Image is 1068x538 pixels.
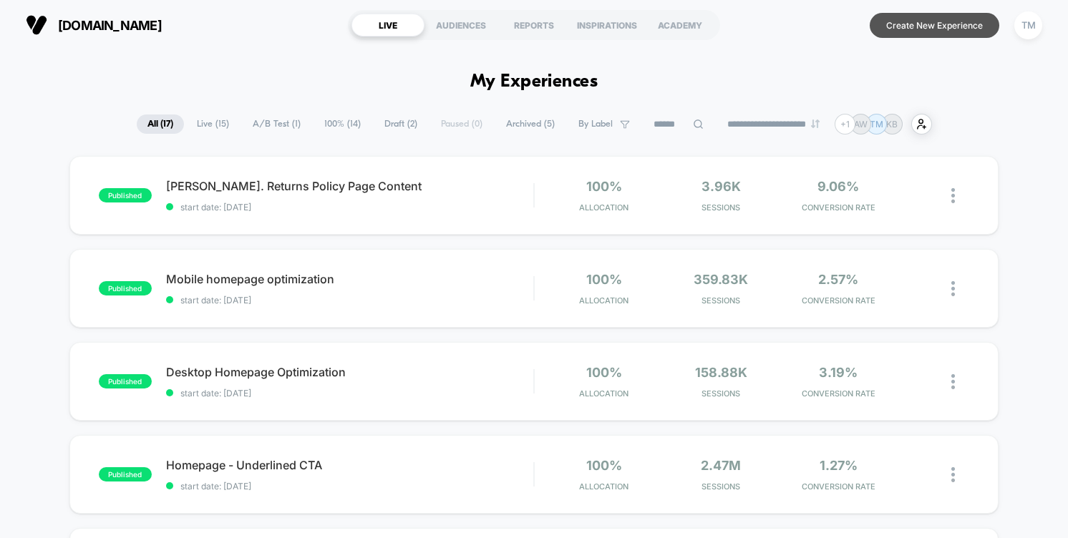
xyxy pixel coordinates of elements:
span: Archived ( 5 ) [495,114,565,134]
span: CONVERSION RATE [783,481,893,491]
span: All ( 17 ) [137,114,184,134]
img: close [951,281,955,296]
span: start date: [DATE] [166,388,533,398]
img: Visually logo [26,14,47,36]
span: Draft ( 2 ) [374,114,428,134]
span: 158.88k [695,365,747,380]
span: 1.27% [820,458,858,473]
span: 3.96k [702,179,741,194]
span: Allocation [579,481,628,491]
span: start date: [DATE] [166,295,533,305]
img: close [951,467,955,482]
span: [PERSON_NAME]. Returns Policy Page Content [166,179,533,193]
button: Create New Experience [870,13,999,38]
div: LIVE [351,14,424,36]
span: Sessions [666,388,777,398]
span: [DOMAIN_NAME] [58,18,162,33]
span: Homepage - Underlined CTA [166,458,533,472]
span: Allocation [579,388,628,398]
div: + 1 [835,114,855,134]
h1: My Experiences [470,72,598,92]
p: KB [886,119,898,129]
span: 100% [586,365,622,380]
span: 359.83k [694,272,748,287]
span: 3.19% [819,365,858,380]
p: TM [870,119,883,129]
span: Live ( 15 ) [186,114,240,134]
div: AUDIENCES [424,14,497,36]
span: Mobile homepage optimization [166,272,533,286]
span: start date: [DATE] [166,202,533,212]
img: close [951,188,955,203]
span: Desktop Homepage Optimization [166,365,533,379]
div: ACADEMY [644,14,717,36]
span: 9.06% [817,179,859,194]
span: CONVERSION RATE [783,388,893,398]
span: start date: [DATE] [166,481,533,491]
span: published [99,281,152,295]
span: Allocation [579,295,628,305]
span: 100% [586,179,622,194]
img: end [811,119,820,128]
div: INSPIRATIONS [571,14,644,36]
p: AW [854,119,868,129]
span: published [99,467,152,481]
span: Sessions [666,481,777,491]
div: REPORTS [497,14,571,36]
div: TM [1014,11,1042,39]
button: TM [1010,11,1047,40]
span: 100% [586,272,622,287]
button: [DOMAIN_NAME] [21,14,166,36]
span: CONVERSION RATE [783,202,893,212]
span: 2.57% [818,272,858,287]
span: Sessions [666,202,777,212]
span: CONVERSION RATE [783,295,893,305]
span: A/B Test ( 1 ) [242,114,311,134]
span: Sessions [666,295,777,305]
span: 2.47M [701,458,741,473]
span: 100% ( 14 ) [314,114,372,134]
img: close [951,374,955,389]
span: published [99,374,152,388]
span: By Label [578,119,613,129]
span: 100% [586,458,622,473]
span: Allocation [579,202,628,212]
span: published [99,188,152,202]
